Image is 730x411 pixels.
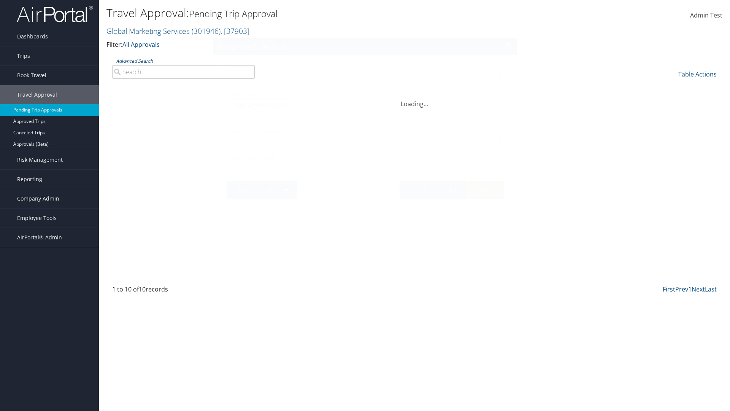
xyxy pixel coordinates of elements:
a: Clear [436,181,469,199]
input: Advanced Search [112,65,255,79]
span: Risk Management [17,150,63,169]
a: Advanced Search [116,58,153,64]
span: ( 301946 ) [192,26,221,36]
a: Additional Filters... [227,181,297,199]
label: Departure After [227,63,347,70]
h1: Travel Approval: [106,5,517,21]
div: × [485,163,509,172]
p: Filter: [106,40,517,50]
a: Prev [675,285,688,293]
div: 1 to 10 of records [112,285,255,298]
a: All Approvals [122,40,160,49]
span: Travel Approval [17,85,57,104]
span: Company Admin [17,189,59,208]
a: Last [705,285,717,293]
label: Traveler First Names [227,127,479,135]
span: Trips [17,46,30,65]
span: [GEOGRAPHIC_DATA] [232,101,287,108]
a: 1 [688,285,692,293]
label: Destinations [227,91,479,98]
div: Loading... [106,90,722,108]
span: AirPortal® Admin [17,228,62,247]
span: Reporting [17,170,42,189]
h2: Advanced Search [213,38,517,55]
span: Employee Tools [17,209,57,228]
a: Global Marketing Services [106,26,249,36]
a: × [289,101,294,108]
label: Traveler Last Names [227,154,479,162]
a: Search [467,181,504,199]
span: , [ 37903 ] [221,26,249,36]
small: Pending Trip Approval [189,7,278,20]
a: Table Actions [678,70,717,78]
span: 10 [139,285,146,293]
a: Next [692,285,705,293]
div: × [485,100,509,109]
a: Admin Test [690,4,722,27]
span: Admin Test [690,11,722,19]
a: Close [504,37,513,52]
div: × [485,72,509,81]
span: Book Travel [17,66,46,85]
a: Default [400,181,437,199]
span: Dashboards [17,27,48,46]
label: Departure Before [359,63,479,70]
img: airportal-logo.png [17,5,93,23]
a: First [663,285,675,293]
div: × [485,136,509,145]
